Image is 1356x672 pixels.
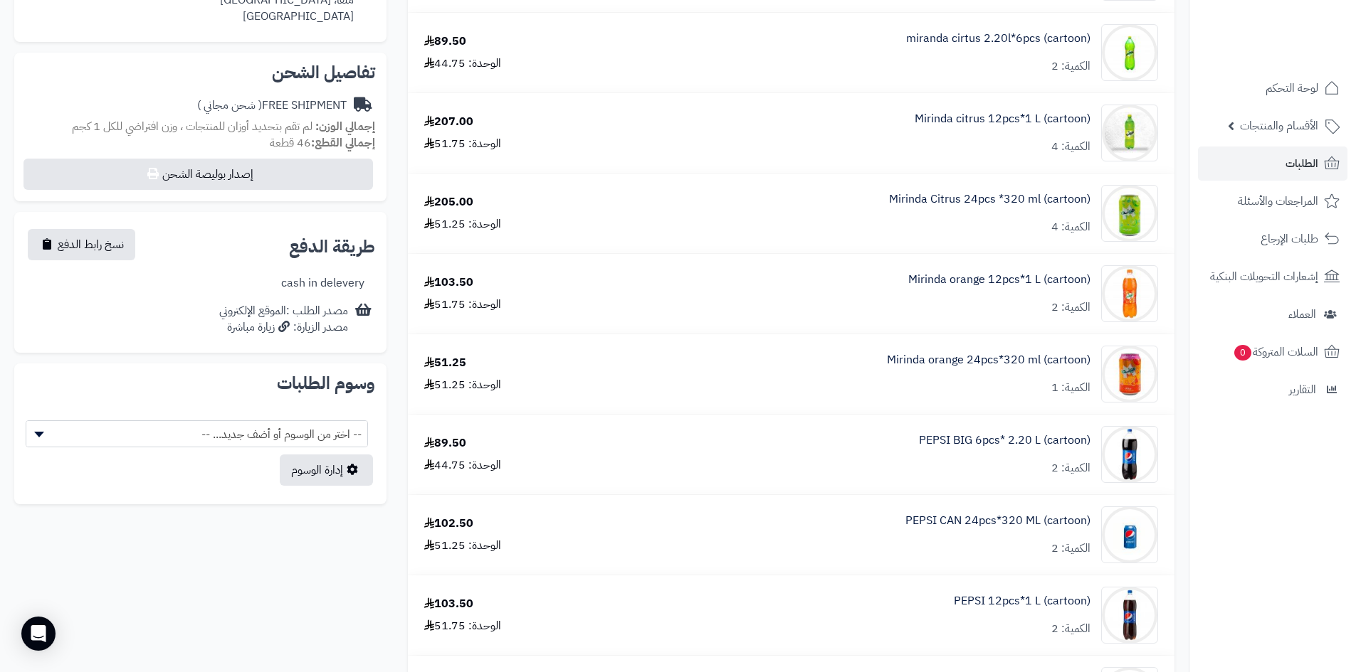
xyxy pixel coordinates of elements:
div: الوحدة: 51.25 [424,216,501,233]
img: 1747566452-bf88d184-d280-4ea7-9331-9e3669ef-90x90.jpg [1102,185,1157,242]
div: الوحدة: 51.25 [424,377,501,393]
span: لوحة التحكم [1266,78,1318,98]
div: الوحدة: 51.75 [424,297,501,313]
div: الكمية: 2 [1051,460,1090,476]
a: Mirinda citrus 12pcs*1 L (cartoon) [915,111,1090,127]
button: إصدار بوليصة الشحن [23,159,373,190]
a: طلبات الإرجاع [1198,222,1347,256]
span: العملاء [1288,304,1316,324]
img: 1747575099-708d6832-587f-4e09-b83f-3e8e36d0-90x90.jpg [1102,346,1157,402]
div: الوحدة: 51.75 [424,136,501,152]
a: السلات المتروكة0 [1198,335,1347,369]
div: الكمية: 2 [1051,299,1090,316]
a: التقارير [1198,373,1347,407]
a: الطلبات [1198,146,1347,181]
img: logo-2.png [1259,40,1342,70]
strong: إجمالي القطع: [311,134,375,151]
a: PEPSI BIG 6pcs* 2.20 L (cartoon) [919,432,1090,449]
div: cash in delevery [281,275,364,292]
div: مصدر الزيارة: زيارة مباشرة [219,319,348,336]
div: Open Intercom Messenger [21,617,56,651]
span: -- اختر من الوسوم أو أضف جديد... -- [26,420,368,447]
img: 1747594214-F4N7I6ut4KxqCwKXuHIyEbecxLiH4Cwr-90x90.jpg [1102,506,1157,563]
span: الأقسام والمنتجات [1240,116,1318,136]
div: الكمية: 4 [1051,139,1090,155]
span: التقارير [1289,380,1316,400]
div: الكمية: 4 [1051,219,1090,235]
strong: إجمالي الوزن: [315,118,375,135]
a: Mirinda Citrus 24pcs *320 ml (cartoon) [889,191,1090,208]
span: نسخ رابط الدفع [58,236,124,253]
img: 1747566256-XP8G23evkchGmxKUr8YaGb2gsq2hZno4-90x90.jpg [1102,105,1157,161]
a: المراجعات والأسئلة [1198,184,1347,218]
div: الكمية: 2 [1051,621,1090,637]
img: 1747594021-514wrKpr-GL._AC_SL1500-90x90.jpg [1102,426,1157,483]
div: الوحدة: 44.75 [424,457,501,474]
h2: وسوم الطلبات [26,375,375,392]
div: 207.00 [424,114,473,130]
div: الكمية: 1 [1051,380,1090,396]
a: العملاء [1198,297,1347,331]
span: إشعارات التحويلات البنكية [1210,267,1318,287]
span: لم تقم بتحديد أوزان للمنتجات ، وزن افتراضي للكل 1 كجم [72,118,312,135]
div: FREE SHIPMENT [197,97,347,114]
a: إشعارات التحويلات البنكية [1198,260,1347,294]
img: 1747574948-012000802850_1-90x90.jpg [1102,265,1157,322]
span: 0 [1234,345,1251,361]
div: 89.50 [424,33,466,50]
div: الكمية: 2 [1051,540,1090,557]
h2: طريقة الدفع [289,238,375,255]
div: 89.50 [424,435,466,452]
div: 102.50 [424,516,473,532]
a: PEPSI 12pcs*1 L (cartoon) [954,593,1090,609]
span: طلبات الإرجاع [1261,229,1318,249]
span: المراجعات والأسئلة [1238,191,1318,211]
div: 103.50 [424,274,473,291]
img: 1747544486-c60db756-6ee7-44b0-a7d4-ec449800-90x90.jpg [1102,24,1157,81]
a: Mirinda orange 12pcs*1 L (cartoon) [908,272,1090,288]
div: مصدر الطلب :الموقع الإلكتروني [219,303,348,336]
img: 1747594532-18409223-8150-4f06-d44a-9c8685d0-90x90.jpg [1102,587,1157,644]
div: 103.50 [424,596,473,612]
a: miranda cirtus 2.20l*6pcs (cartoon) [906,31,1090,47]
a: Mirinda orange 24pcs*320 ml (cartoon) [887,352,1090,368]
span: -- اختر من الوسوم أو أضف جديد... -- [26,421,367,448]
div: الوحدة: 51.25 [424,538,501,554]
span: السلات المتروكة [1233,342,1318,362]
div: الوحدة: 44.75 [424,55,501,72]
div: الوحدة: 51.75 [424,618,501,634]
a: PEPSI CAN 24pcs*320 ML (cartoon) [905,513,1090,529]
div: الكمية: 2 [1051,58,1090,75]
div: 51.25 [424,355,466,371]
a: لوحة التحكم [1198,71,1347,105]
div: 205.00 [424,194,473,210]
a: إدارة الوسوم [280,454,373,486]
span: ( شحن مجاني ) [197,97,262,114]
button: نسخ رابط الدفع [28,229,135,260]
span: الطلبات [1286,154,1318,174]
small: 46 قطعة [270,134,375,151]
h2: تفاصيل الشحن [26,64,375,81]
